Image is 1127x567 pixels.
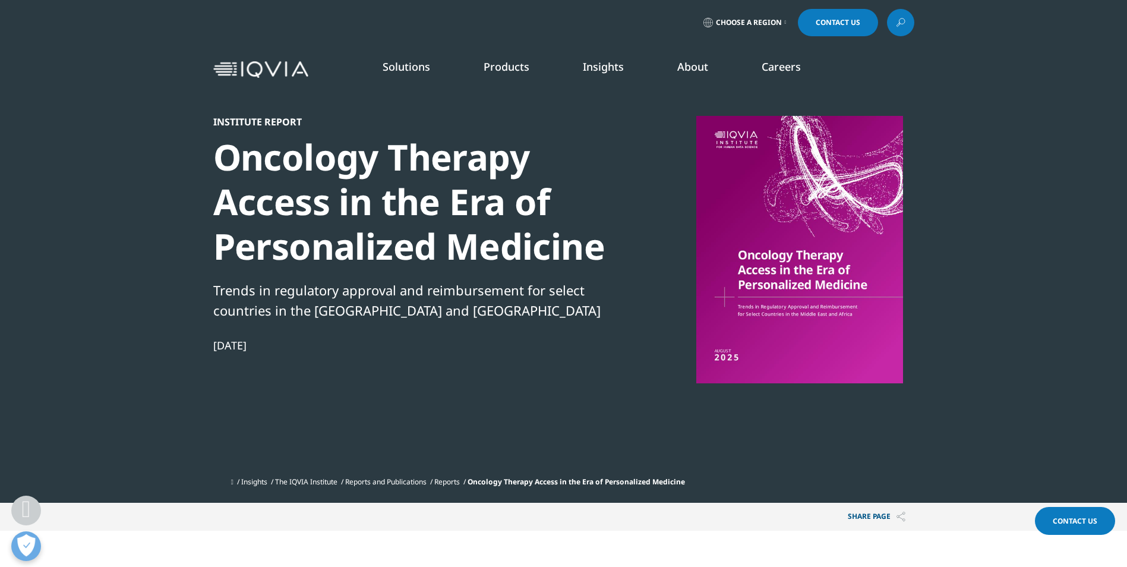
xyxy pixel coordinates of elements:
a: Solutions [383,59,430,74]
div: Trends in regulatory approval and reimbursement for select countries in the [GEOGRAPHIC_DATA] and... [213,280,621,320]
span: Choose a Region [716,18,782,27]
nav: Primary [313,42,914,97]
div: Institute Report [213,116,621,128]
a: Insights [241,477,267,487]
a: About [677,59,708,74]
span: Contact Us [816,19,860,26]
a: Insights [583,59,624,74]
a: Products [484,59,529,74]
a: The IQVIA Institute [275,477,337,487]
div: [DATE] [213,338,621,352]
button: Share PAGEShare PAGE [839,503,914,531]
span: Oncology Therapy Access in the Era of Personalized Medicine [468,477,685,487]
a: Reports [434,477,460,487]
p: Share PAGE [839,503,914,531]
span: Contact Us [1053,516,1097,526]
a: Contact Us [1035,507,1115,535]
img: Share PAGE [896,512,905,522]
a: Contact Us [798,9,878,36]
img: IQVIA Healthcare Information Technology and Pharma Clinical Research Company [213,61,308,78]
button: Ouvrir le centre de préférences [11,531,41,561]
a: Careers [762,59,801,74]
a: Reports and Publications [345,477,427,487]
div: Oncology Therapy Access in the Era of Personalized Medicine [213,135,621,269]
